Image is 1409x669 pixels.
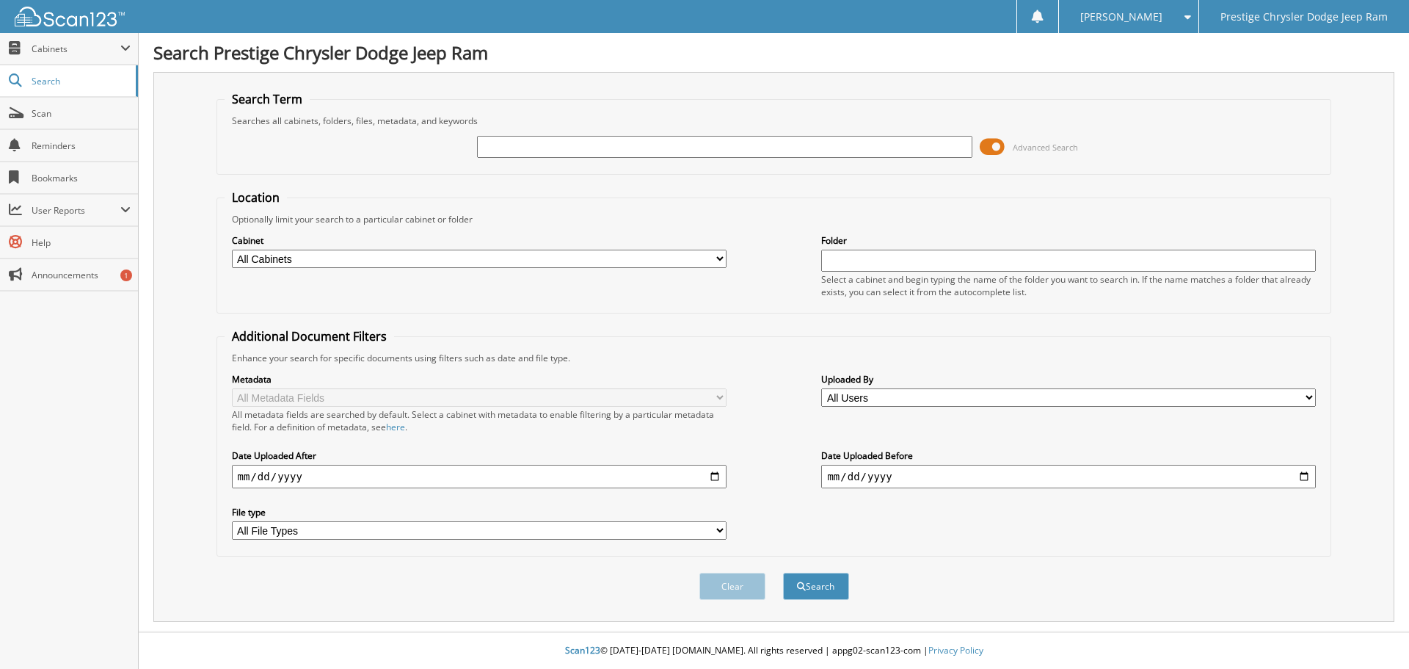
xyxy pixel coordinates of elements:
label: File type [232,506,727,518]
button: Search [783,573,849,600]
span: Reminders [32,140,131,152]
legend: Search Term [225,91,310,107]
span: Advanced Search [1013,142,1078,153]
h1: Search Prestige Chrysler Dodge Jeep Ram [153,40,1394,65]
span: Bookmarks [32,172,131,184]
div: Enhance your search for specific documents using filters such as date and file type. [225,352,1324,364]
div: 1 [120,270,132,281]
span: Search [32,75,128,87]
legend: Location [225,189,287,206]
span: Cabinets [32,43,120,55]
div: Optionally limit your search to a particular cabinet or folder [225,213,1324,225]
span: Scan [32,107,131,120]
input: start [232,465,727,488]
div: Searches all cabinets, folders, files, metadata, and keywords [225,115,1324,127]
label: Date Uploaded After [232,449,727,462]
button: Clear [699,573,765,600]
span: Announcements [32,269,131,281]
label: Uploaded By [821,373,1316,386]
legend: Additional Document Filters [225,328,394,344]
a: Privacy Policy [928,644,983,657]
div: © [DATE]-[DATE] [DOMAIN_NAME]. All rights reserved | appg02-scan123-com | [139,633,1409,669]
span: User Reports [32,204,120,217]
span: Prestige Chrysler Dodge Jeep Ram [1220,12,1388,21]
input: end [821,465,1316,488]
label: Folder [821,234,1316,247]
span: Help [32,236,131,249]
a: here [386,421,405,433]
span: Scan123 [565,644,600,657]
label: Metadata [232,373,727,386]
label: Cabinet [232,234,727,247]
div: All metadata fields are searched by default. Select a cabinet with metadata to enable filtering b... [232,408,727,433]
img: scan123-logo-white.svg [15,7,125,26]
div: Select a cabinet and begin typing the name of the folder you want to search in. If the name match... [821,273,1316,298]
span: [PERSON_NAME] [1080,12,1162,21]
label: Date Uploaded Before [821,449,1316,462]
